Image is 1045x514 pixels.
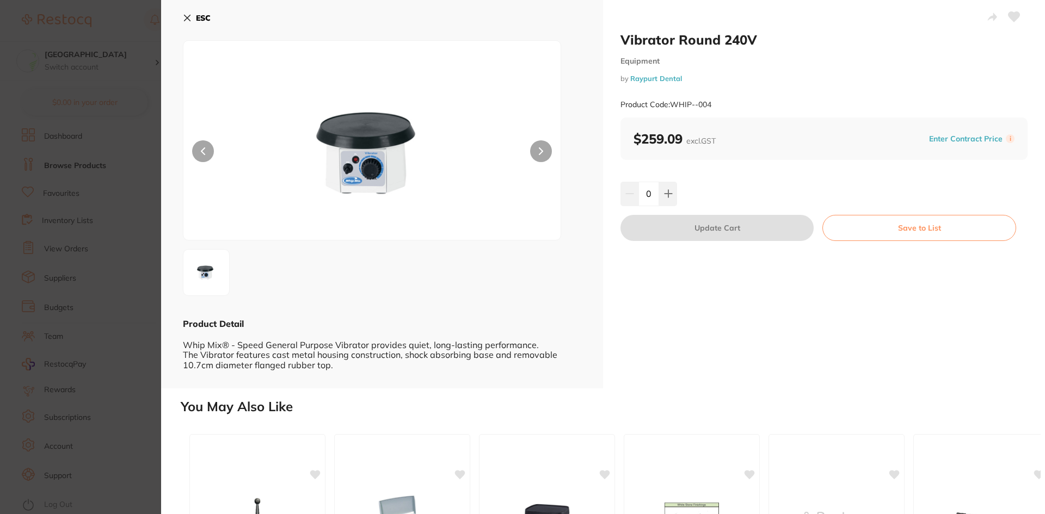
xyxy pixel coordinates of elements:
b: Product Detail [183,318,244,329]
button: Save to List [822,215,1016,241]
button: Update Cart [620,215,814,241]
img: Zw [259,68,485,240]
div: Whip Mix® - Speed General Purpose Vibrator provides quiet, long-lasting performance. The Vibrator... [183,330,581,380]
small: Equipment [620,57,1028,66]
button: Enter Contract Price [926,134,1006,144]
a: Raypurt Dental [630,74,682,83]
small: by [620,75,1028,83]
span: excl. GST [686,136,716,146]
b: $259.09 [634,131,716,147]
b: ESC [196,13,211,23]
label: i [1006,134,1015,143]
button: ESC [183,9,211,27]
small: Product Code: WHIP--004 [620,100,711,109]
h2: You May Also Like [181,399,1041,414]
img: Zw [187,254,226,291]
h2: Vibrator Round 240V [620,32,1028,48]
